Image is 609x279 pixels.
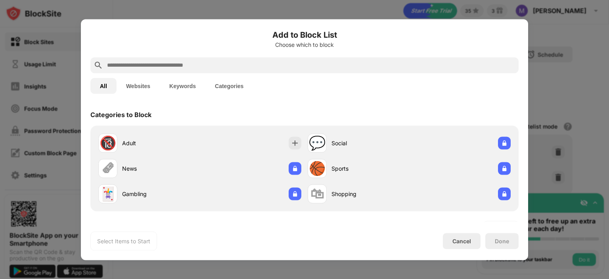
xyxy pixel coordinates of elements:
div: Sports [331,164,409,173]
button: Websites [117,78,160,94]
div: 🛍 [310,186,324,202]
div: Adult [122,139,200,147]
div: Cancel [452,238,471,244]
div: Choose which to block [90,41,519,48]
div: Social [331,139,409,147]
button: Keywords [160,78,205,94]
h6: Add to Block List [90,29,519,40]
div: 🏀 [309,160,326,177]
div: Categories to Block [90,110,151,118]
div: Shopping [331,190,409,198]
img: search.svg [94,60,103,70]
div: Gambling [122,190,200,198]
div: 🔞 [100,135,116,151]
div: Select Items to Start [97,237,150,245]
div: News [122,164,200,173]
div: 🃏 [100,186,116,202]
button: Categories [205,78,253,94]
button: All [90,78,117,94]
div: Done [495,238,509,244]
div: 🗞 [101,160,115,177]
div: 💬 [309,135,326,151]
